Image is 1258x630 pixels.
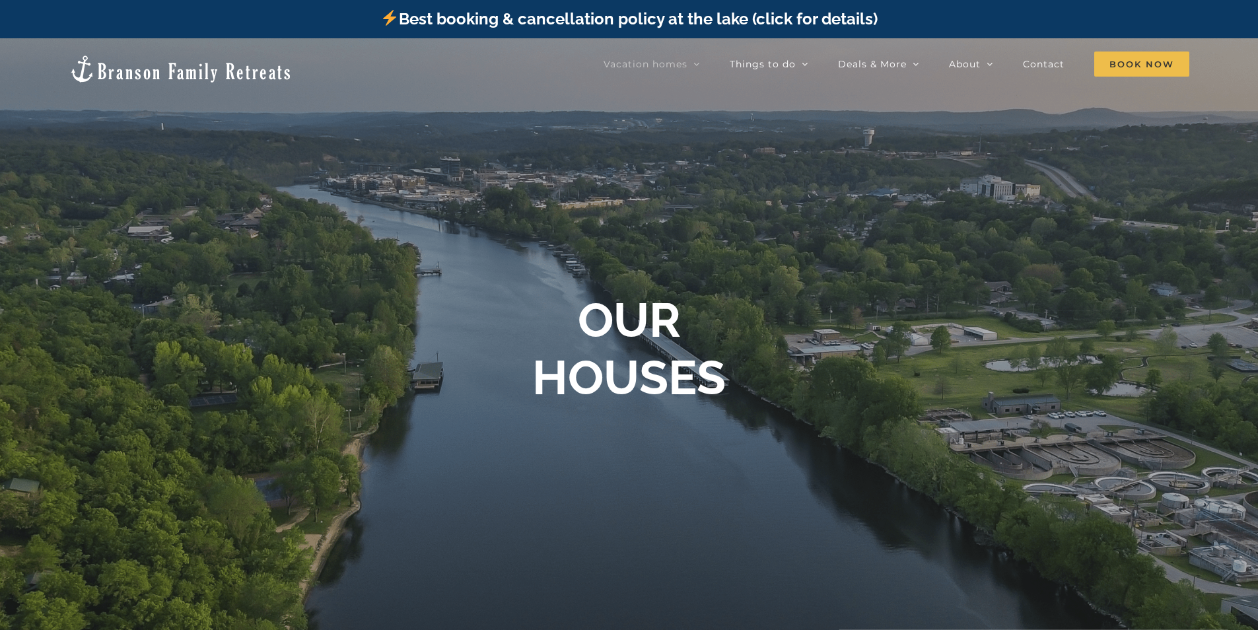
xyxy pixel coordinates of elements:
nav: Main Menu [604,51,1189,77]
a: Things to do [730,51,808,77]
a: Book Now [1094,51,1189,77]
img: Branson Family Retreats Logo [69,54,293,84]
span: Vacation homes [604,59,687,69]
span: About [949,59,981,69]
a: Contact [1023,51,1065,77]
span: Book Now [1094,52,1189,77]
img: ⚡️ [382,10,398,26]
a: Deals & More [838,51,919,77]
span: Contact [1023,59,1065,69]
a: About [949,51,993,77]
span: Things to do [730,59,796,69]
a: Best booking & cancellation policy at the lake (click for details) [380,9,877,28]
a: Vacation homes [604,51,700,77]
b: OUR HOUSES [532,292,726,405]
span: Deals & More [838,59,907,69]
